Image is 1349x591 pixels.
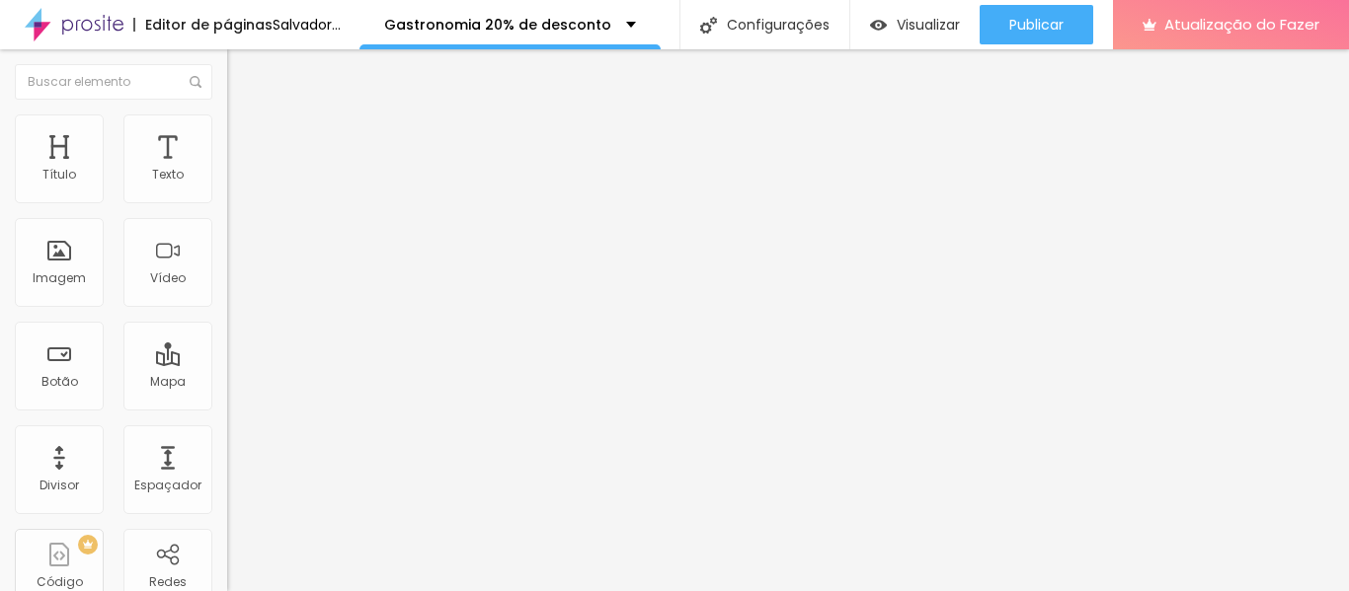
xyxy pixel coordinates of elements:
font: Visualizar [897,15,960,35]
font: Mapa [150,373,186,390]
font: Divisor [40,477,79,493]
button: Publicar [980,5,1093,44]
button: Visualizar [850,5,980,44]
font: Imagem [33,269,86,286]
iframe: Editor [227,49,1349,591]
input: Buscar elemento [15,64,212,100]
font: Gastronomia 20% de desconto [384,15,611,35]
font: Configurações [727,15,830,35]
font: Espaçador [134,477,201,493]
font: Publicar [1009,15,1064,35]
img: view-1.svg [870,17,887,34]
font: Vídeo [150,269,186,286]
font: Atualização do Fazer [1164,14,1319,35]
font: Título [42,166,76,183]
font: Botão [41,373,78,390]
img: Ícone [190,76,201,88]
img: Ícone [700,17,717,34]
font: Editor de páginas [145,15,273,35]
font: Texto [152,166,184,183]
font: Salvador... [273,15,341,35]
